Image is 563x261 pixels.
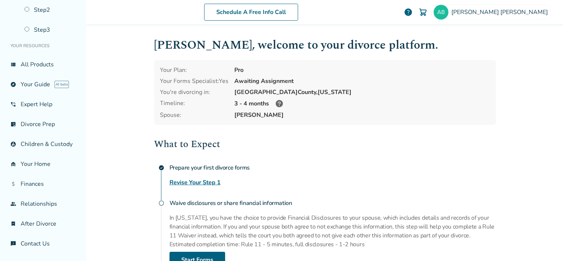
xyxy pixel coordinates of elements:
[234,77,490,85] div: Awaiting Assignment
[10,81,16,87] span: explore
[154,137,496,152] h2: What to Expect
[6,195,81,212] a: groupRelationships
[234,88,490,96] div: [GEOGRAPHIC_DATA] County, [US_STATE]
[404,8,413,17] a: help
[526,226,563,261] iframe: Chat Widget
[6,175,81,192] a: attach_moneyFinances
[55,81,69,88] span: AI beta
[6,56,81,73] a: view_listAll Products
[160,88,228,96] div: You're divorcing in:
[10,121,16,127] span: list_alt_check
[434,5,448,20] img: angelinabarrientos207@gmail.com
[20,21,81,38] a: Step3
[6,76,81,93] a: exploreYour GuideAI beta
[6,116,81,133] a: list_alt_checkDivorce Prep
[204,4,298,21] a: Schedule A Free Info Call
[158,165,164,171] span: check_circle
[6,235,81,252] a: chat_infoContact Us
[419,8,427,17] img: Cart
[10,101,16,107] span: phone_in_talk
[10,201,16,207] span: group
[451,8,551,16] span: [PERSON_NAME] [PERSON_NAME]
[10,221,16,227] span: bookmark_check
[234,66,490,74] div: Pro
[160,99,228,108] div: Timeline:
[169,240,496,249] p: Estimated completion time: Rule 11 - 5 minutes, full disclosures - 1-2 hours
[10,241,16,247] span: chat_info
[10,62,16,67] span: view_list
[20,1,81,18] a: Step2
[10,141,16,147] span: account_child
[6,215,81,232] a: bookmark_checkAfter Divorce
[158,200,164,206] span: radio_button_unchecked
[234,111,490,119] span: [PERSON_NAME]
[169,178,221,187] a: Revise Your Step 1
[10,181,16,187] span: attach_money
[160,66,228,74] div: Your Plan:
[6,38,81,53] li: Your Resources
[234,99,490,108] div: 3 - 4 months
[160,77,228,85] div: Your Forms Specialist: Yes
[169,213,496,240] p: In [US_STATE], you have the choice to provide Financial Disclosures to your spouse, which include...
[10,161,16,167] span: garage_home
[6,136,81,153] a: account_childChildren & Custody
[6,156,81,173] a: garage_homeYour Home
[169,196,496,210] h4: Waive disclosures or share financial information
[154,36,496,54] h1: [PERSON_NAME] , welcome to your divorce platform.
[6,96,81,113] a: phone_in_talkExpert Help
[169,160,496,175] h4: Prepare your first divorce forms
[160,111,228,119] span: Spouse:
